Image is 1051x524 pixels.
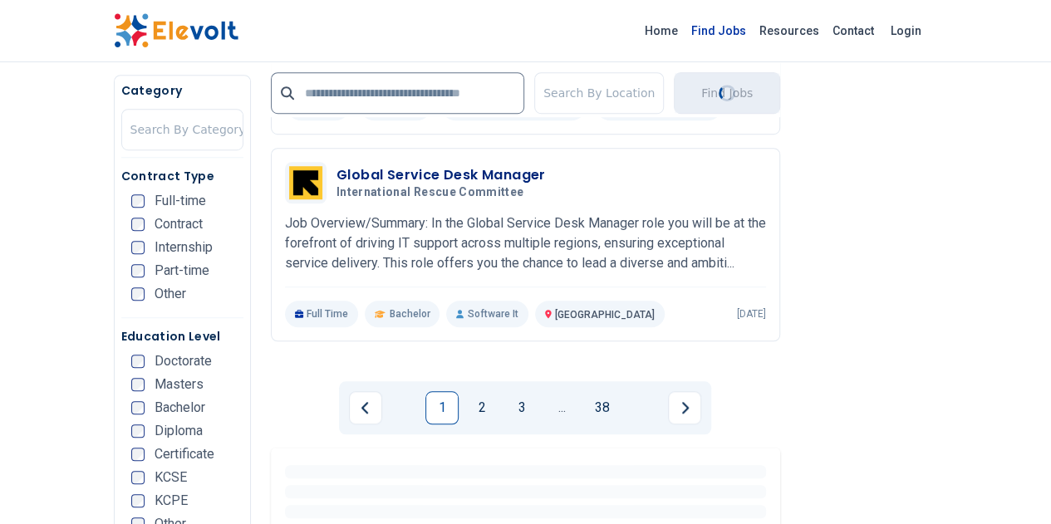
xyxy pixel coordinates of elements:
input: Diploma [131,424,145,438]
iframe: Chat Widget [968,444,1051,524]
ul: Pagination [349,391,701,424]
input: Masters [131,378,145,391]
p: Full Time [285,301,359,327]
span: Internship [155,241,213,254]
a: Page 1 is your current page [425,391,459,424]
input: Certificate [131,448,145,461]
input: Other [131,287,145,301]
a: Login [881,14,931,47]
span: Diploma [155,424,203,438]
input: KCPE [131,494,145,507]
img: Elevolt [114,13,238,48]
a: Page 3 [505,391,538,424]
p: [DATE] [737,307,766,321]
input: Internship [131,241,145,254]
a: Contact [826,17,881,44]
span: KCSE [155,471,187,484]
input: Part-time [131,264,145,277]
span: Bachelor [155,401,205,414]
div: Loading... [719,85,735,101]
a: Next page [668,391,701,424]
input: KCSE [131,471,145,484]
input: Bachelor [131,401,145,414]
span: Bachelor [389,307,430,321]
a: Page 2 [465,391,498,424]
a: Resources [753,17,826,44]
span: Doctorate [155,355,212,368]
input: Full-time [131,194,145,208]
span: International Rescue Committee [336,185,524,200]
h3: Global Service Desk Manager [336,165,546,185]
h5: Category [121,82,243,99]
a: Page 38 [585,391,618,424]
p: Software It [446,301,528,327]
a: Previous page [349,391,382,424]
input: Doctorate [131,355,145,368]
span: Certificate [155,448,214,461]
button: Find JobsLoading... [674,72,780,114]
span: Masters [155,378,204,391]
span: [GEOGRAPHIC_DATA] [555,309,655,321]
h5: Contract Type [121,168,243,184]
a: Find Jobs [685,17,753,44]
span: Other [155,287,186,301]
span: KCPE [155,494,188,507]
a: Home [638,17,685,44]
span: Full-time [155,194,206,208]
p: Job Overview/Summary: In the Global Service Desk Manager role you will be at the forefront of dri... [285,213,766,273]
img: International Rescue Committee [289,166,322,199]
span: Part-time [155,264,209,277]
span: Contract [155,218,203,231]
h5: Education Level [121,328,243,345]
a: International Rescue CommitteeGlobal Service Desk ManagerInternational Rescue CommitteeJob Overvi... [285,162,766,327]
input: Contract [131,218,145,231]
a: Jump forward [545,391,578,424]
